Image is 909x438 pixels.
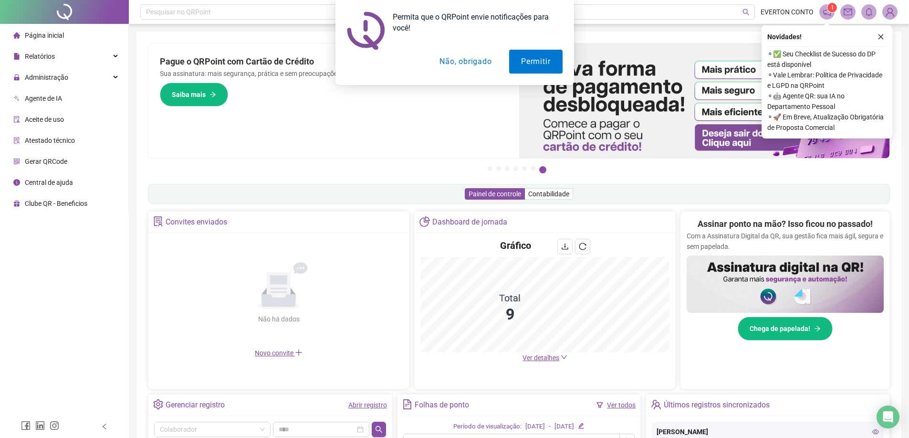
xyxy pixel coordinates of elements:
div: [PERSON_NAME] [657,427,879,437]
span: solution [153,216,163,226]
span: file-text [402,399,412,409]
div: Convites enviados [166,214,227,230]
a: Ver detalhes down [522,354,567,362]
div: Folhas de ponto [415,397,469,413]
span: info-circle [13,179,20,186]
span: ⚬ 🚀 Em Breve, Atualização Obrigatória de Proposta Comercial [767,112,887,133]
span: instagram [50,421,59,430]
h4: Gráfico [500,239,531,252]
span: down [561,354,567,361]
span: Chega de papelada! [750,323,810,334]
img: banner%2F096dab35-e1a4-4d07-87c2-cf089f3812bf.png [519,43,890,158]
span: arrow-right [814,325,821,332]
span: filter [596,402,603,408]
img: banner%2F02c71560-61a6-44d4-94b9-c8ab97240462.png [687,256,884,313]
span: linkedin [35,421,45,430]
span: Clube QR - Beneficios [25,200,87,207]
div: Gerenciar registro [166,397,225,413]
span: eye [872,428,879,435]
button: Chega de papelada! [738,317,833,341]
span: audit [13,116,20,123]
span: Novo convite [255,349,303,357]
span: Painel de controle [469,190,521,198]
img: notification icon [347,11,385,50]
p: Com a Assinatura Digital da QR, sua gestão fica mais ágil, segura e sem papelada. [687,231,884,252]
span: solution [13,137,20,144]
span: Ver detalhes [522,354,559,362]
a: Ver todos [607,401,636,409]
span: setting [153,399,163,409]
div: Últimos registros sincronizados [664,397,770,413]
div: Open Intercom Messenger [877,406,899,428]
div: Período de visualização: [453,422,522,432]
a: Abrir registro [348,401,387,409]
span: reload [579,243,586,250]
div: Dashboard de jornada [432,214,507,230]
button: 7 [539,166,546,173]
span: download [561,243,569,250]
button: Não, obrigado [428,50,503,74]
span: search [375,426,383,433]
span: Gerar QRCode [25,158,67,165]
button: 5 [522,166,527,171]
span: pie-chart [419,216,429,226]
span: Saiba mais [172,89,206,100]
div: [DATE] [525,422,545,432]
span: Central de ajuda [25,179,73,186]
div: Permita que o QRPoint envie notificações para você! [385,11,563,33]
div: Não há dados [235,314,323,324]
button: 2 [496,166,501,171]
span: qrcode [13,158,20,165]
span: facebook [21,421,31,430]
button: 1 [488,166,492,171]
button: 6 [531,166,535,171]
span: left [101,423,108,430]
button: Permitir [509,50,562,74]
button: Saiba mais [160,83,228,107]
span: Atestado técnico [25,137,75,144]
span: Aceite de uso [25,116,64,123]
span: gift [13,200,20,207]
h2: Assinar ponto na mão? Isso ficou no passado! [698,217,873,231]
div: - [549,422,551,432]
button: 4 [513,166,518,171]
div: [DATE] [554,422,574,432]
span: team [651,399,661,409]
span: Agente de IA [25,95,62,102]
span: Contabilidade [528,190,569,198]
span: plus [295,349,303,356]
span: edit [578,423,584,429]
span: arrow-right [209,91,216,98]
span: ⚬ 🤖 Agente QR: sua IA no Departamento Pessoal [767,91,887,112]
button: 3 [505,166,510,171]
